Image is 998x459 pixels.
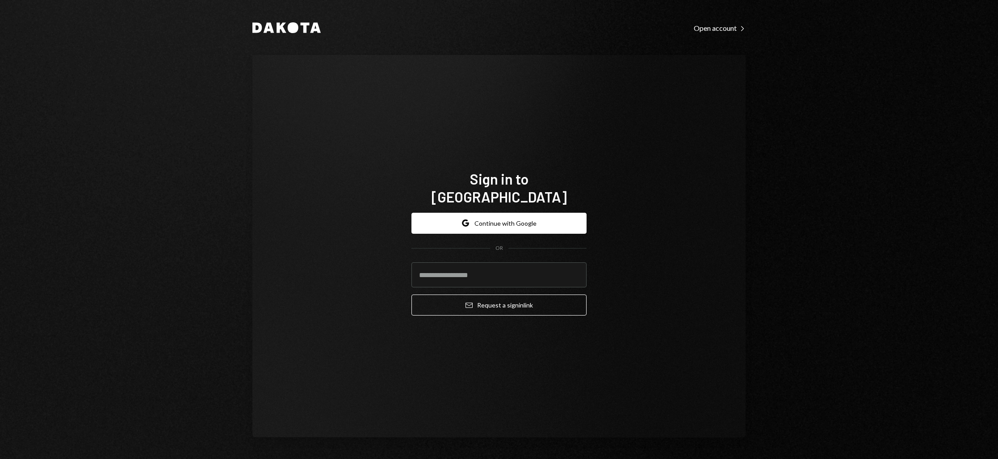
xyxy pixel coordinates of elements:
[694,24,746,33] div: Open account
[411,170,587,206] h1: Sign in to [GEOGRAPHIC_DATA]
[694,23,746,33] a: Open account
[411,213,587,234] button: Continue with Google
[411,295,587,316] button: Request a signinlink
[495,244,503,252] div: OR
